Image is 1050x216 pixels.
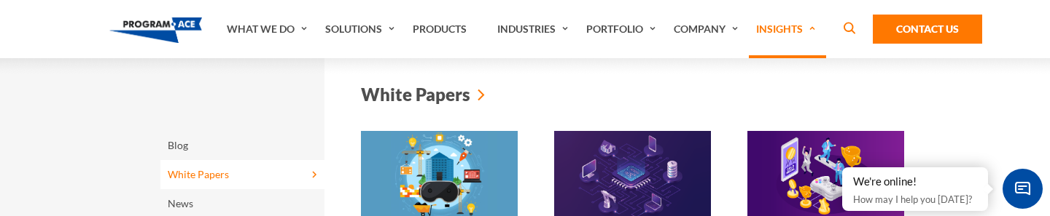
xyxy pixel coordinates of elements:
a: White Papers [160,160,324,189]
div: We're online! [853,175,977,189]
a: Blog [160,131,324,160]
p: How may I help you [DATE]? [853,191,977,208]
img: Program-Ace [109,17,202,43]
a: Contact Us [873,15,982,44]
a: White Papers [361,58,904,131]
span: Chat Widget [1003,169,1043,209]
